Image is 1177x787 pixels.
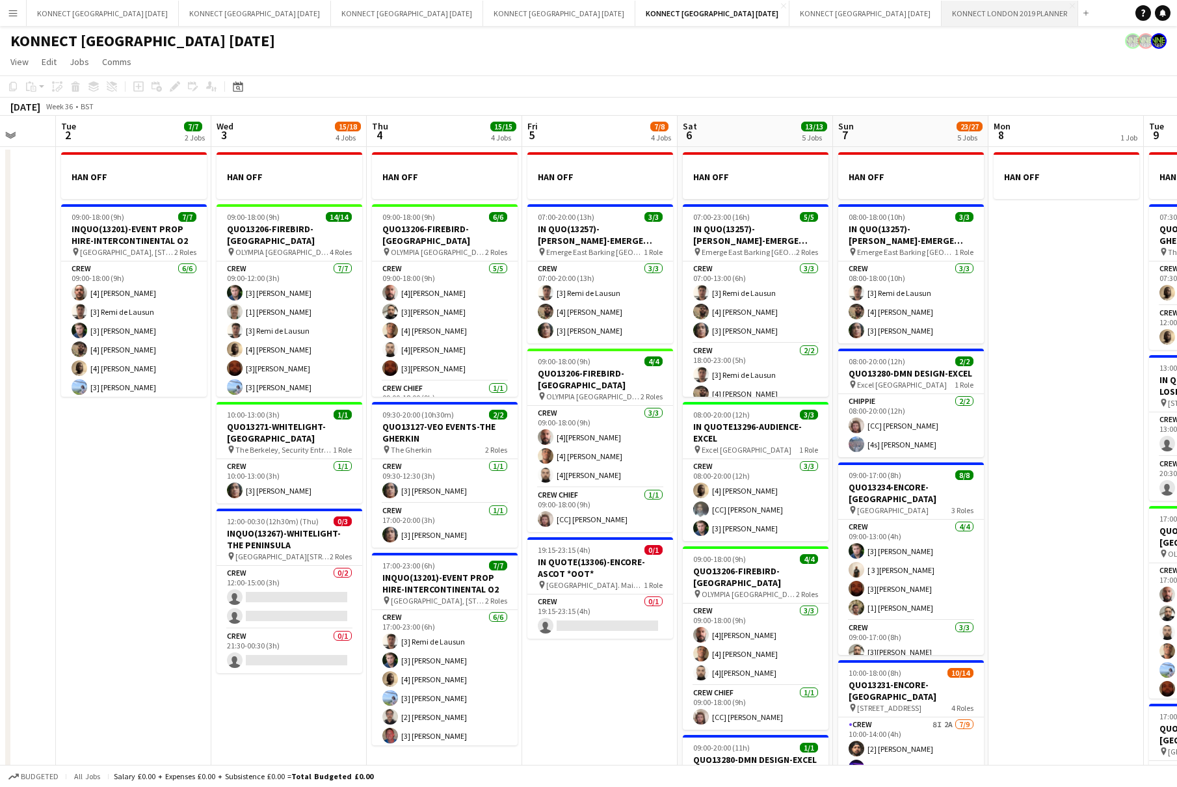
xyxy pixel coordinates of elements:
span: Mon [994,120,1011,132]
app-card-role: Crew1/110:00-13:00 (3h)[3] [PERSON_NAME] [217,459,362,503]
span: Comms [102,56,131,68]
app-job-card: HAN OFF [838,152,984,199]
h3: QUO13206-FIREBIRD-[GEOGRAPHIC_DATA] [372,223,518,247]
span: Excel [GEOGRAPHIC_DATA] [857,380,947,390]
h3: HAN OFF [683,171,828,183]
span: 0/3 [334,516,352,526]
span: Wed [217,120,233,132]
h3: INQUO(13201)-EVENT PROP HIRE-INTERCONTINENTAL O2 [372,572,518,595]
app-job-card: HAN OFF [61,152,207,199]
span: 1 Role [333,445,352,455]
app-card-role: Crew5/509:00-18:00 (9h)[4][PERSON_NAME][3][PERSON_NAME][4] [PERSON_NAME][4][PERSON_NAME][3][PERSO... [372,261,518,381]
span: 9 [1147,127,1164,142]
h3: HAN OFF [527,171,673,183]
span: Tue [61,120,76,132]
app-card-role: Crew3/309:00-17:00 (8h)[3][PERSON_NAME] [838,620,984,702]
button: KONNECT [GEOGRAPHIC_DATA] [DATE] [27,1,179,26]
app-card-role: Crew3/308:00-18:00 (10h)[3] Remi de Lausun[4] [PERSON_NAME][3] [PERSON_NAME] [838,261,984,343]
span: 6/6 [489,212,507,222]
app-card-role: Crew0/121:30-00:30 (3h) [217,629,362,673]
app-job-card: HAN OFF [994,152,1139,199]
app-user-avatar: Konnect 24hr EMERGENCY NR* [1125,33,1141,49]
span: 09:00-18:00 (9h) [382,212,435,222]
h3: QUO13206-FIREBIRD-[GEOGRAPHIC_DATA] [683,565,828,589]
app-card-role: Crew1/117:00-20:00 (3h)[3] [PERSON_NAME] [372,503,518,548]
span: 09:00-20:00 (11h) [693,743,750,753]
app-card-role: Crew4/409:00-13:00 (4h)[3] [PERSON_NAME][ 3 ][PERSON_NAME][3][PERSON_NAME][1] [PERSON_NAME] [838,520,984,620]
span: 1 Role [644,580,663,590]
span: 4/4 [800,554,818,564]
span: Emerge East Barking [GEOGRAPHIC_DATA] IG11 0YP [857,247,955,257]
span: [GEOGRAPHIC_DATA]. Main grandstand [546,580,644,590]
button: KONNECT [GEOGRAPHIC_DATA] [DATE] [635,1,789,26]
span: 2 Roles [330,552,352,561]
div: 5 Jobs [802,133,827,142]
span: 3 [215,127,233,142]
app-job-card: 09:00-18:00 (9h)6/6QUO13206-FIREBIRD-[GEOGRAPHIC_DATA] OLYMPIA [GEOGRAPHIC_DATA]2 RolesCrew5/509:... [372,204,518,397]
h3: HAN OFF [61,171,207,183]
span: Emerge East Barking [GEOGRAPHIC_DATA] IG11 0YP [702,247,796,257]
app-job-card: 09:30-20:00 (10h30m)2/2QUO13127-VEO EVENTS-THE GHERKIN The Gherkin2 RolesCrew1/109:30-12:30 (3h)[... [372,402,518,548]
div: 07:00-20:00 (13h)3/3IN QUO(13257)-[PERSON_NAME]-EMERGE EAST Emerge East Barking [GEOGRAPHIC_DATA]... [527,204,673,343]
h3: HAN OFF [838,171,984,183]
span: 10/14 [947,668,973,678]
div: HAN OFF [217,152,362,199]
span: 09:00-18:00 (9h) [538,356,590,366]
span: 2 Roles [796,247,818,257]
span: 08:00-18:00 (10h) [849,212,905,222]
span: 8/8 [955,470,973,480]
span: 3 Roles [951,505,973,515]
span: Week 36 [43,101,75,111]
span: [GEOGRAPHIC_DATA][STREET_ADDRESS] [235,552,330,561]
div: 4 Jobs [651,133,671,142]
span: Sat [683,120,697,132]
span: Total Budgeted £0.00 [291,771,373,781]
div: [DATE] [10,100,40,113]
span: View [10,56,29,68]
h3: QUO13127-VEO EVENTS-THE GHERKIN [372,421,518,444]
h3: QUO13234-ENCORE-[GEOGRAPHIC_DATA] [838,481,984,505]
span: 2 Roles [485,596,507,606]
span: Emerge East Barking [GEOGRAPHIC_DATA] IG11 0YP [546,247,644,257]
app-card-role: Crew0/119:15-23:15 (4h) [527,594,673,639]
span: 1 Role [955,247,973,257]
span: All jobs [72,771,103,781]
span: 7/7 [489,561,507,570]
span: 0/1 [644,545,663,555]
span: 2 Roles [174,247,196,257]
span: 2 Roles [485,247,507,257]
span: 13/13 [801,122,827,131]
span: OLYMPIA [GEOGRAPHIC_DATA] [391,247,485,257]
span: 4 [370,127,388,142]
span: 7/7 [178,212,196,222]
h3: HAN OFF [217,171,362,183]
span: 2 [59,127,76,142]
app-job-card: HAN OFF [372,152,518,199]
div: 17:00-23:00 (6h)7/7INQUO(13201)-EVENT PROP HIRE-INTERCONTINENTAL O2 [GEOGRAPHIC_DATA], [STREET_AD... [372,553,518,745]
div: 09:00-18:00 (9h)14/14QUO13206-FIREBIRD-[GEOGRAPHIC_DATA] OLYMPIA [GEOGRAPHIC_DATA]4 RolesCrew7/70... [217,204,362,397]
span: 1/1 [334,410,352,420]
app-card-role: Crew0/212:00-15:00 (3h) [217,566,362,629]
span: The Gherkin [391,445,432,455]
app-job-card: 09:00-18:00 (9h)4/4QUO13206-FIREBIRD-[GEOGRAPHIC_DATA] OLYMPIA [GEOGRAPHIC_DATA]2 RolesCrew3/309:... [527,349,673,532]
span: Edit [42,56,57,68]
span: 1 Role [644,247,663,257]
span: 09:00-18:00 (9h) [693,554,746,564]
h3: QUO13280-DMN DESIGN-EXCEL [683,754,828,766]
span: [GEOGRAPHIC_DATA], [STREET_ADDRESS] [80,247,174,257]
app-job-card: 10:00-13:00 (3h)1/1QUO13271-WHITELIGHT-[GEOGRAPHIC_DATA] The Berkeley, Security Entrance , [STREE... [217,402,362,503]
span: 7/8 [650,122,668,131]
h3: INQUO(13267)-WHITELIGHT-THE PENINSULA [217,527,362,551]
span: 6 [681,127,697,142]
span: 14/14 [326,212,352,222]
h3: QUO13206-FIREBIRD-[GEOGRAPHIC_DATA] [527,367,673,391]
app-card-role: Crew3/307:00-20:00 (13h)[3] Remi de Lausun[4] [PERSON_NAME][3] [PERSON_NAME] [527,261,673,343]
div: 19:15-23:15 (4h)0/1IN QUOTE(13306)-ENCORE-ASCOT *OOT* [GEOGRAPHIC_DATA]. Main grandstand1 RoleCre... [527,537,673,639]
